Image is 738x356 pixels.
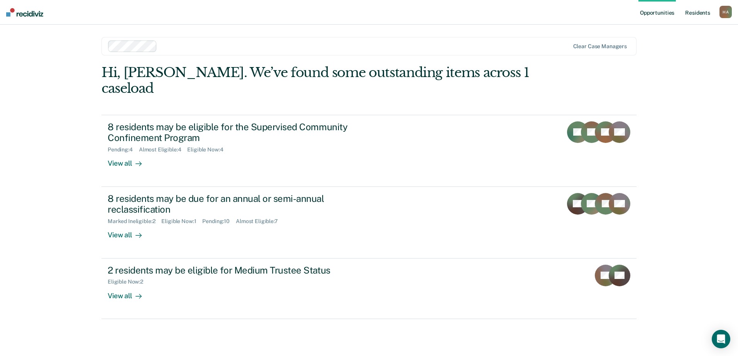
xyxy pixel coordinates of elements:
[102,115,636,187] a: 8 residents may be eligible for the Supervised Community Confinement ProgramPending:4Almost Eligi...
[108,121,379,144] div: 8 residents may be eligible for the Supervised Community Confinement Program
[108,218,161,225] div: Marked Ineligible : 2
[573,43,627,50] div: Clear case managers
[202,218,236,225] div: Pending : 10
[108,225,151,240] div: View all
[719,6,732,18] div: H A
[187,146,229,153] div: Eligible Now : 4
[139,146,188,153] div: Almost Eligible : 4
[108,146,139,153] div: Pending : 4
[108,285,151,300] div: View all
[6,8,43,17] img: Recidiviz
[161,218,202,225] div: Eligible Now : 1
[108,153,151,168] div: View all
[102,259,636,319] a: 2 residents may be eligible for Medium Trustee StatusEligible Now:2View all
[236,218,284,225] div: Almost Eligible : 7
[102,187,636,259] a: 8 residents may be due for an annual or semi-annual reclassificationMarked Ineligible:2Eligible N...
[719,6,732,18] button: HA
[108,279,149,285] div: Eligible Now : 2
[102,65,530,96] div: Hi, [PERSON_NAME]. We’ve found some outstanding items across 1 caseload
[712,330,730,348] div: Open Intercom Messenger
[108,193,379,215] div: 8 residents may be due for an annual or semi-annual reclassification
[108,265,379,276] div: 2 residents may be eligible for Medium Trustee Status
